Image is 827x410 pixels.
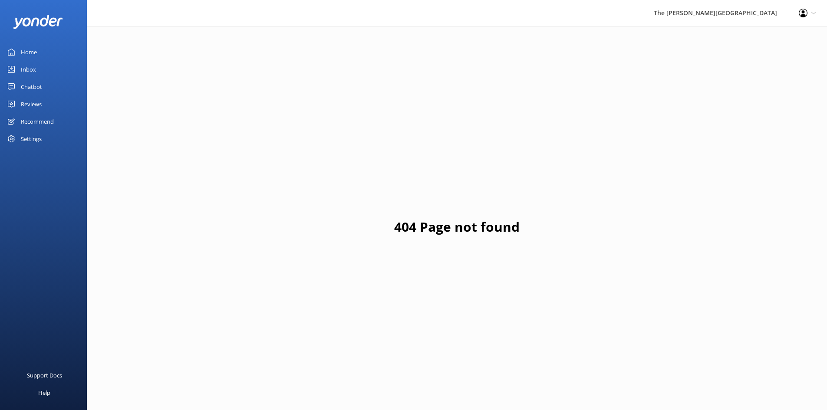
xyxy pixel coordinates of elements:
div: Support Docs [27,367,62,384]
div: Inbox [21,61,36,78]
img: yonder-white-logo.png [13,15,63,29]
div: Chatbot [21,78,42,95]
div: Home [21,43,37,61]
div: Settings [21,130,42,148]
div: Reviews [21,95,42,113]
h1: 404 Page not found [394,216,520,237]
div: Recommend [21,113,54,130]
div: Help [38,384,50,401]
